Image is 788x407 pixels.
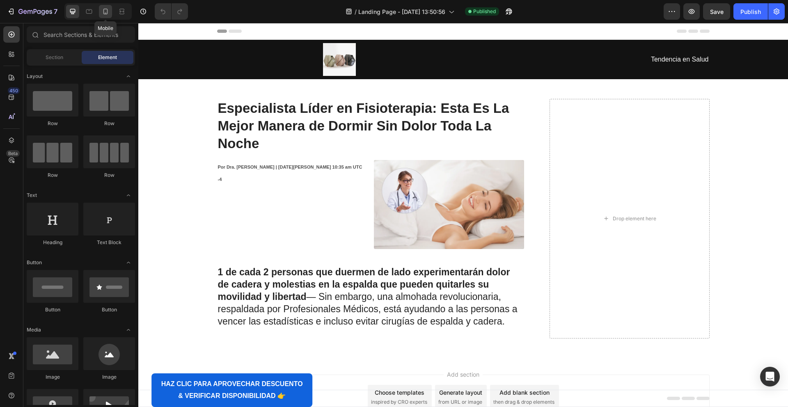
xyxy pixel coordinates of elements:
[46,54,63,61] span: Section
[80,78,371,128] strong: Esta Es La Mejor Manera de Dormir Sin Dolor Toda La Noche
[83,239,135,246] div: Text Block
[760,367,780,386] div: Open Intercom Messenger
[3,3,61,20] button: 7
[80,78,299,93] strong: Especialista Líder en Fisioterapia:
[27,26,135,43] input: Search Sections & Elements
[328,32,570,41] p: Tendencia en Salud
[98,54,117,61] span: Element
[138,23,788,407] iframe: Design area
[83,171,135,179] div: Row
[473,8,496,15] span: Published
[80,142,224,159] strong: Por Dra. [PERSON_NAME] | [DATE][PERSON_NAME] 10:35 am UTC -4
[358,7,445,16] span: Landing Page - [DATE] 13:50:56
[474,192,518,199] div: Drop element here
[710,8,724,15] span: Save
[54,7,57,16] p: 7
[733,3,768,20] button: Publish
[122,70,135,83] span: Toggle open
[83,306,135,313] div: Button
[122,189,135,202] span: Toggle open
[27,373,78,381] div: Image
[355,7,357,16] span: /
[27,171,78,179] div: Row
[236,137,386,226] img: gempages_581667679836832616-80563499-9794-4d54-8893-8bb7397edc87.webp
[83,120,135,127] div: Row
[27,73,43,80] span: Layout
[27,120,78,127] div: Row
[27,306,78,313] div: Button
[305,347,344,356] span: Add section
[122,323,135,336] span: Toggle open
[703,3,730,20] button: Save
[27,192,37,199] span: Text
[740,7,761,16] div: Publish
[27,326,41,334] span: Media
[80,243,385,305] p: — Sin embargo, una almohada revolucionaria, respaldada por Profesionales Médicos, está ayudando a...
[6,150,20,157] div: Beta
[27,239,78,246] div: Heading
[27,259,42,266] span: Button
[8,87,20,94] div: 450
[155,3,188,20] div: Undo/Redo
[80,244,372,279] strong: 1 de cada 2 personas que duermen de lado experimentarán dolor de cadera y molestias en la espalda...
[122,256,135,269] span: Toggle open
[83,373,135,381] div: Image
